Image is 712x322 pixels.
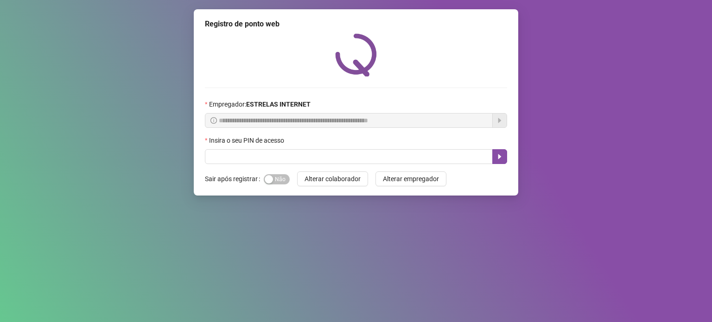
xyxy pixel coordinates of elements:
[205,135,290,145] label: Insira o seu PIN de acesso
[297,171,368,186] button: Alterar colaborador
[209,99,311,109] span: Empregador :
[205,19,507,30] div: Registro de ponto web
[335,33,377,76] img: QRPoint
[210,117,217,124] span: info-circle
[305,174,361,184] span: Alterar colaborador
[375,171,446,186] button: Alterar empregador
[383,174,439,184] span: Alterar empregador
[496,153,503,160] span: caret-right
[205,171,264,186] label: Sair após registrar
[246,101,311,108] strong: ESTRELAS INTERNET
